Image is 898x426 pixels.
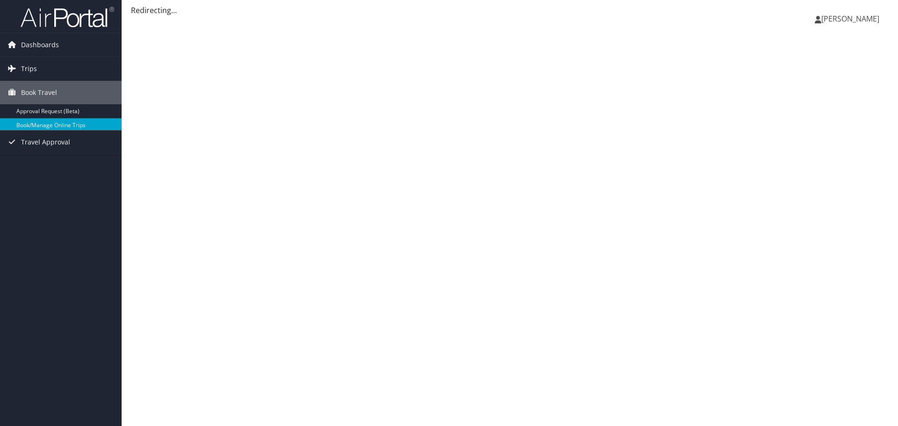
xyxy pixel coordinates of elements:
[21,57,37,80] span: Trips
[131,5,889,16] div: Redirecting...
[21,130,70,154] span: Travel Approval
[21,33,59,57] span: Dashboards
[21,6,114,28] img: airportal-logo.png
[821,14,879,24] span: [PERSON_NAME]
[815,5,889,33] a: [PERSON_NAME]
[21,81,57,104] span: Book Travel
